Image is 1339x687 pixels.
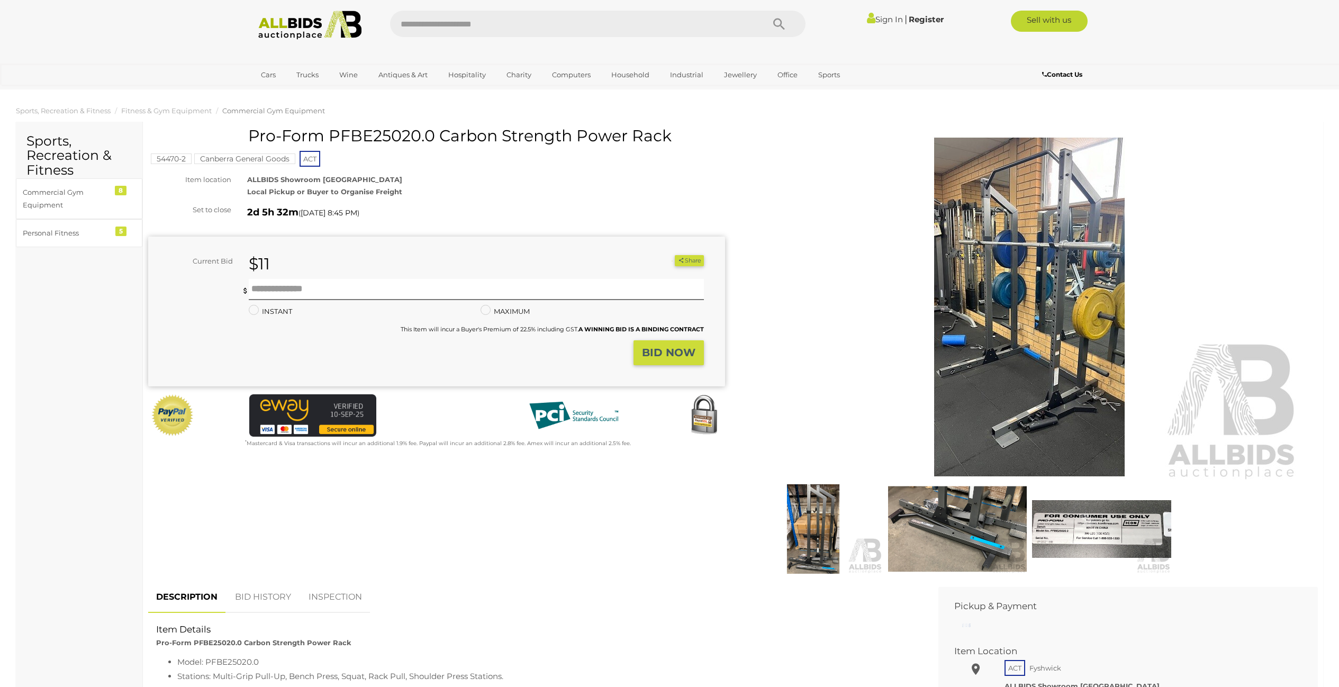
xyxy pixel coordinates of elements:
a: Cars [254,66,283,84]
small: This Item will incur a Buyer's Premium of 22.5% including GST. [401,326,704,333]
a: Charity [500,66,538,84]
div: Commercial Gym Equipment [23,186,110,211]
label: MAXIMUM [481,305,530,318]
a: Personal Fitness 5 [16,219,142,247]
a: BID HISTORY [227,582,299,613]
img: Pro-Form PFBE25020.0 Carbon Strength Power Rack [758,132,1300,482]
button: Share [675,255,704,266]
a: Trucks [289,66,325,84]
img: Pro-Form PFBE25020.0 Carbon Strength Power Rack [888,484,1027,574]
a: DESCRIPTION [148,582,225,613]
a: Industrial [663,66,710,84]
a: Computers [545,66,598,84]
a: Hospitality [441,66,493,84]
a: Antiques & Art [372,66,435,84]
a: Contact Us [1042,69,1085,80]
b: A WINNING BID IS A BINDING CONTRACT [578,326,704,333]
img: Allbids.com.au [252,11,367,40]
a: Sports, Recreation & Fitness [16,106,111,115]
strong: $11 [249,254,270,274]
a: INSPECTION [301,582,370,613]
li: Stations: Multi-Grip Pull-Up, Bench Press, Squat, Rack Pull, Shoulder Press Stations. [177,669,915,683]
button: Search [753,11,806,37]
mark: 54470-2 [151,153,192,164]
a: Sign In [867,14,903,24]
div: 5 [115,227,126,236]
h2: Sports, Recreation & Fitness [26,134,132,178]
h2: Item Details [156,625,915,635]
div: Item location [140,174,239,186]
label: INSTANT [249,305,292,318]
strong: 2d 5h 32m [247,206,298,218]
img: Secured by Rapid SSL [683,394,725,437]
h2: Pickup & Payment [954,601,1286,611]
img: Pro-Form PFBE25020.0 Carbon Strength Power Rack [1032,484,1171,574]
strong: Pro-Form PFBE25020.0 Carbon Strength Power Rack [156,638,351,647]
img: Official PayPal Seal [151,394,194,437]
strong: Local Pickup or Buyer to Organise Freight [247,187,402,196]
a: Sell with us [1011,11,1088,32]
strong: ALLBIDS Showroom [GEOGRAPHIC_DATA] [247,175,402,184]
span: ACT [300,151,320,167]
h1: Pro-Form PFBE25020.0 Carbon Strength Power Rack [153,127,722,144]
div: Set to close [140,204,239,216]
small: Mastercard & Visa transactions will incur an additional 1.9% fee. Paypal will incur an additional... [245,440,631,447]
a: 54470-2 [151,155,192,163]
span: ACT [1005,660,1025,676]
a: Sports [811,66,847,84]
a: Office [771,66,804,84]
a: Commercial Gym Equipment 8 [16,178,142,219]
img: PCI DSS compliant [521,394,627,437]
a: Jewellery [717,66,764,84]
a: Fitness & Gym Equipment [121,106,212,115]
div: 8 [115,186,126,195]
li: Watch this item [663,256,673,266]
span: ( ) [298,209,359,217]
a: Canberra General Goods [194,155,295,163]
div: Personal Fitness [23,227,110,239]
a: [GEOGRAPHIC_DATA] [254,84,343,101]
a: Commercial Gym Equipment [222,106,325,115]
button: BID NOW [634,340,704,365]
b: Contact Us [1042,70,1082,78]
a: Household [604,66,656,84]
img: Pro-Form PFBE25020.0 Carbon Strength Power Rack [744,484,883,574]
span: | [904,13,907,25]
span: Fyshwick [1027,661,1064,675]
h2: Item Location [954,646,1286,656]
a: Register [909,14,944,24]
mark: Canberra General Goods [194,153,295,164]
strong: BID NOW [642,346,695,359]
a: Wine [332,66,365,84]
span: [DATE] 8:45 PM [301,208,357,218]
img: eWAY Payment Gateway [249,394,376,437]
div: Current Bid [148,255,241,267]
img: small-loading.gif [962,622,971,628]
li: Model: PFBE25020.0 [177,655,915,669]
